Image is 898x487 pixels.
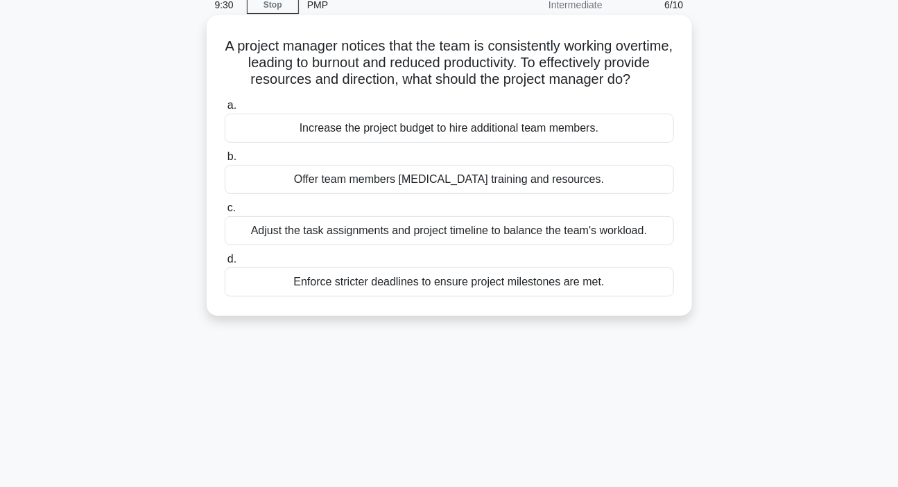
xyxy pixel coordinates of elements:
span: c. [227,202,236,213]
div: Enforce stricter deadlines to ensure project milestones are met. [225,267,674,296]
div: Adjust the task assignments and project timeline to balance the team's workload. [225,216,674,245]
span: a. [227,99,236,111]
span: b. [227,150,236,162]
div: Increase the project budget to hire additional team members. [225,114,674,143]
h5: A project manager notices that the team is consistently working overtime, leading to burnout and ... [223,37,675,89]
div: Offer team members [MEDICAL_DATA] training and resources. [225,165,674,194]
span: d. [227,253,236,265]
